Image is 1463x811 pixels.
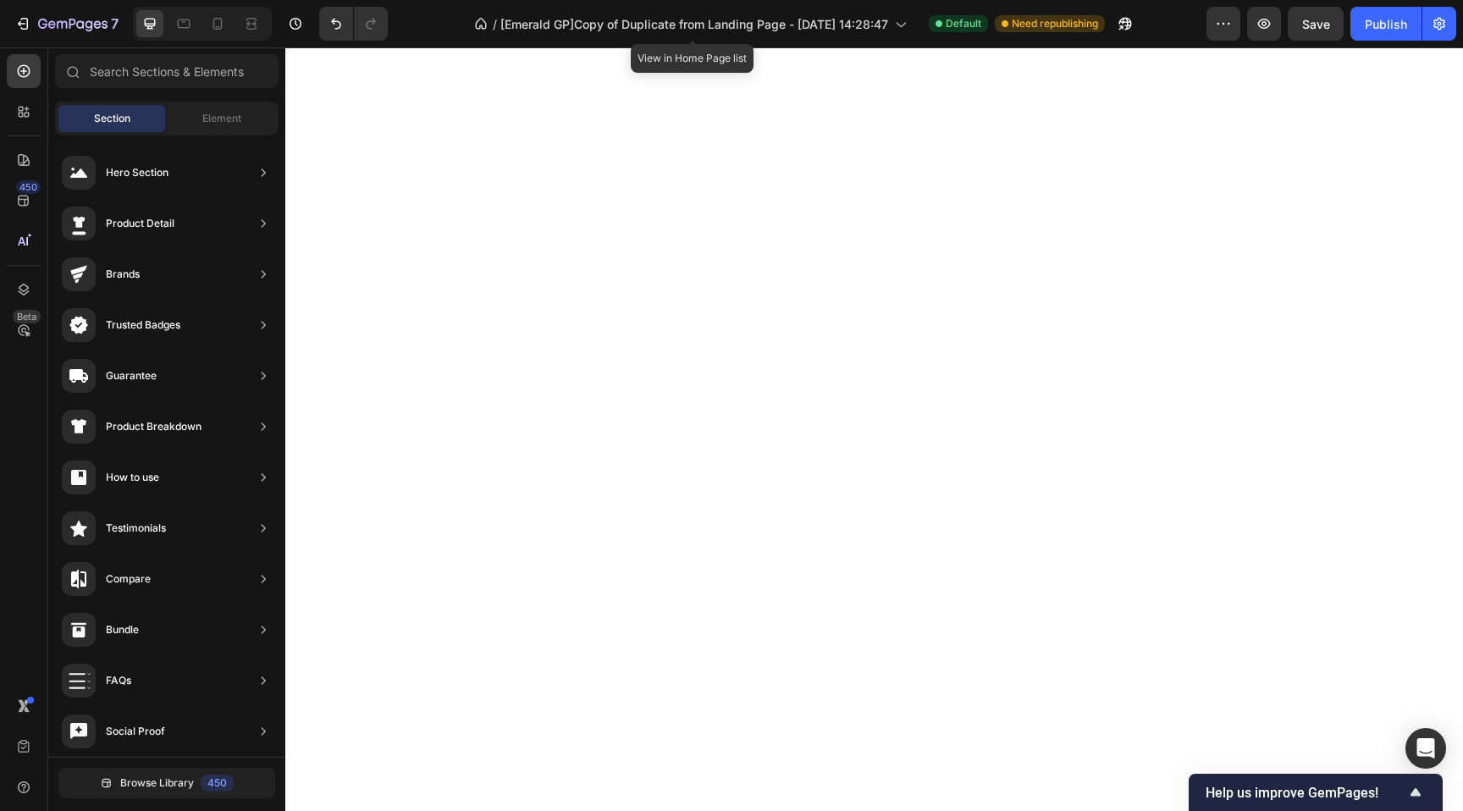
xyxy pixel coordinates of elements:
div: Product Breakdown [106,418,202,435]
button: Publish [1350,7,1422,41]
div: Brands [106,266,140,283]
span: Need republishing [1012,16,1098,31]
button: Browse Library450 [58,768,275,798]
span: / [493,15,497,33]
div: How to use [106,469,159,486]
div: 450 [16,180,41,194]
div: Beta [13,310,41,323]
button: Save [1288,7,1344,41]
div: Hero Section [106,164,168,181]
span: Help us improve GemPages! [1206,785,1405,801]
span: Default [946,16,981,31]
div: Social Proof [106,723,165,740]
iframe: Design area [285,47,1463,811]
div: Compare [106,571,151,588]
div: Trusted Badges [106,317,180,334]
div: FAQs [106,672,131,689]
div: Open Intercom Messenger [1405,728,1446,769]
div: Product Detail [106,215,174,232]
button: Show survey - Help us improve GemPages! [1206,782,1426,803]
span: Section [94,111,130,126]
p: 7 [111,14,119,34]
span: Browse Library [120,775,194,791]
div: 450 [201,775,234,792]
div: Bundle [106,621,139,638]
div: Guarantee [106,367,157,384]
button: 7 [7,7,126,41]
span: Element [202,111,241,126]
div: Undo/Redo [319,7,388,41]
div: Testimonials [106,520,166,537]
div: Publish [1365,15,1407,33]
span: [Emerald GP]Copy of Duplicate from Landing Page - [DATE] 14:28:47 [500,15,888,33]
span: Save [1302,17,1330,31]
input: Search Sections & Elements [55,54,279,88]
